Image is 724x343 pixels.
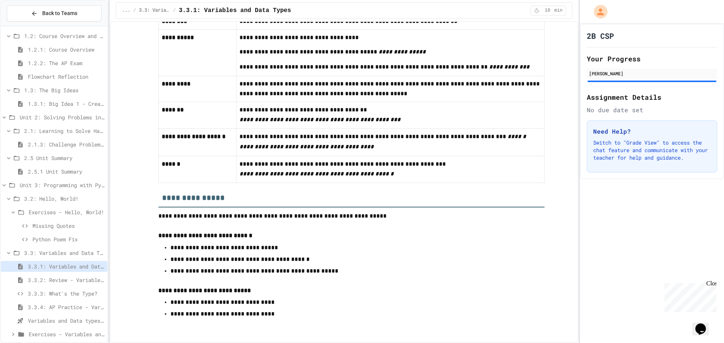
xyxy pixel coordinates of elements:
[28,303,104,311] span: 3.3.4: AP Practice - Variables
[28,59,104,67] span: 1.2.2: The AP Exam
[28,73,104,81] span: Flowchart Reflection
[32,235,104,243] span: Python Poem Fix
[692,313,716,335] iframe: chat widget
[122,8,130,14] span: ...
[28,276,104,284] span: 3.3.2: Review - Variables and Data Types
[29,330,104,338] span: Exercises - Variables and Data Types
[593,127,711,136] h3: Need Help?
[28,46,104,53] span: 1.2.1: Course Overview
[587,105,717,114] div: No due date set
[593,139,711,162] p: Switch to "Grade View" to access the chat feature and communicate with your teacher for help and ...
[589,70,715,77] div: [PERSON_NAME]
[28,168,104,175] span: 2.5.1 Unit Summary
[28,262,104,270] span: 3.3.1: Variables and Data Types
[179,6,291,15] span: 3.3.1: Variables and Data Types
[24,249,104,257] span: 3.3: Variables and Data Types
[28,290,104,297] span: 3.3.3: What's the Type?
[587,53,717,64] h2: Your Progress
[20,181,104,189] span: Unit 3: Programming with Python
[24,195,104,203] span: 3.2: Hello, World!
[42,9,77,17] span: Back to Teams
[173,8,176,14] span: /
[29,208,104,216] span: Exercises - Hello, World!
[541,8,554,14] span: 10
[24,32,104,40] span: 1.2: Course Overview and the AP Exam
[586,3,609,20] div: My Account
[661,280,716,312] iframe: chat widget
[24,154,104,162] span: 2.5 Unit Summary
[28,140,104,148] span: 2.1.3: Challenge Problem - The Bridge
[587,92,717,102] h2: Assignment Details
[133,8,136,14] span: /
[554,8,563,14] span: min
[20,113,104,121] span: Unit 2: Solving Problems in Computer Science
[24,127,104,135] span: 2.1: Learning to Solve Hard Problems
[28,100,104,108] span: 1.3.1: Big Idea 1 - Creative Development
[32,222,104,230] span: Missing Quotes
[3,3,52,48] div: Chat with us now!Close
[7,5,101,21] button: Back to Teams
[139,8,170,14] span: 3.3: Variables and Data Types
[24,86,104,94] span: 1.3: The Big Ideas
[28,317,104,325] span: Variables and Data types - quiz
[587,30,614,41] h1: 2B CSP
